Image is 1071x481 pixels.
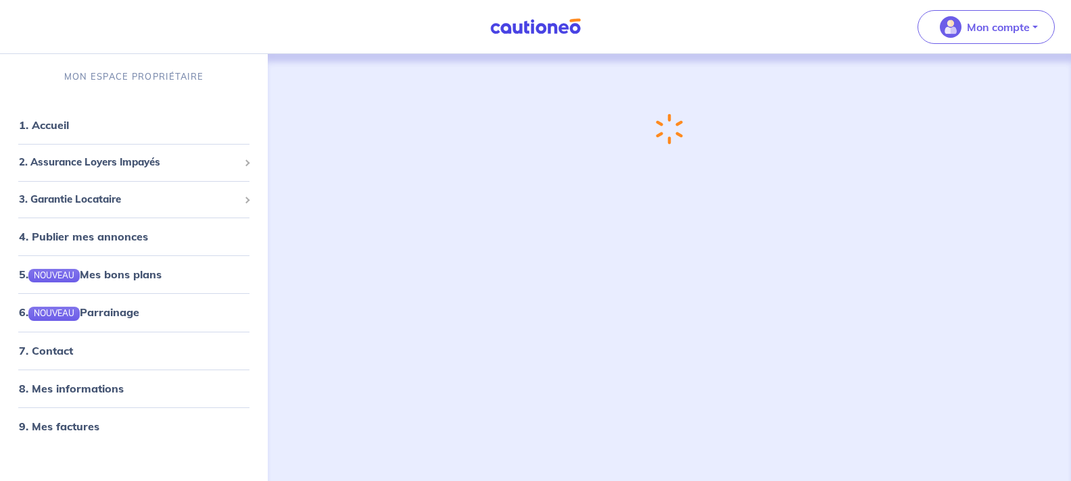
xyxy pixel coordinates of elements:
[19,344,73,357] a: 7. Contact
[19,382,124,395] a: 8. Mes informations
[5,149,262,176] div: 2. Assurance Loyers Impayés
[5,111,262,138] div: 1. Accueil
[5,299,262,326] div: 6.NOUVEAUParrainage
[19,155,239,170] span: 2. Assurance Loyers Impayés
[64,70,204,83] p: MON ESPACE PROPRIÉTAIRE
[19,420,99,433] a: 9. Mes factures
[5,186,262,213] div: 3. Garantie Locataire
[19,192,239,207] span: 3. Garantie Locataire
[967,19,1030,35] p: Mon compte
[485,18,586,35] img: Cautioneo
[5,223,262,250] div: 4. Publier mes annonces
[19,118,69,132] a: 1. Accueil
[5,261,262,288] div: 5.NOUVEAUMes bons plans
[19,230,148,243] a: 4. Publier mes annonces
[918,10,1055,44] button: illu_account_valid_menu.svgMon compte
[656,113,683,145] img: loading-spinner
[5,413,262,440] div: 9. Mes factures
[19,268,162,281] a: 5.NOUVEAUMes bons plans
[5,375,262,402] div: 8. Mes informations
[5,337,262,364] div: 7. Contact
[940,16,961,38] img: illu_account_valid_menu.svg
[19,305,139,319] a: 6.NOUVEAUParrainage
